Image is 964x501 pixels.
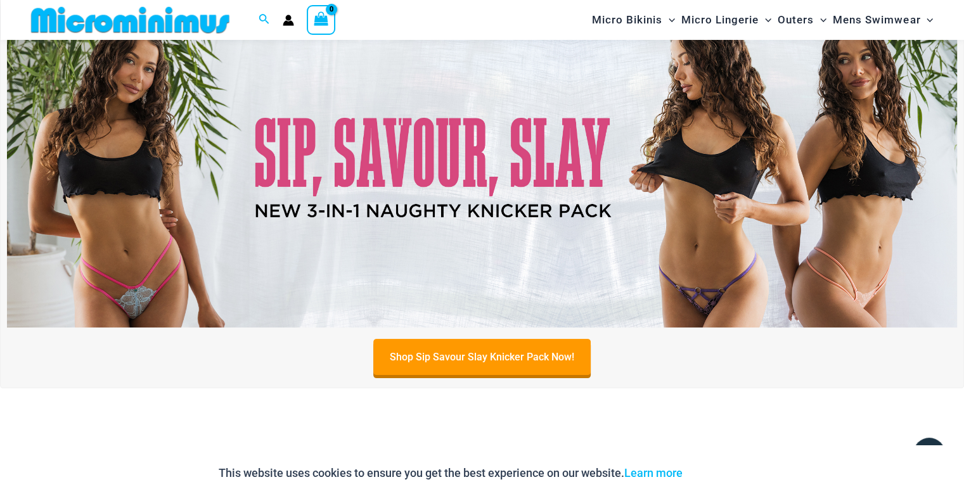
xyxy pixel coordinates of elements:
span: Outers [778,4,814,36]
a: View Shopping Cart, empty [307,5,336,34]
span: Menu Toggle [662,4,675,36]
a: Micro LingerieMenu ToggleMenu Toggle [678,4,774,36]
a: Learn more [624,466,683,479]
span: Menu Toggle [920,4,933,36]
a: Account icon link [283,15,294,26]
a: Mens SwimwearMenu ToggleMenu Toggle [830,4,936,36]
a: OutersMenu ToggleMenu Toggle [774,4,830,36]
a: Micro BikinisMenu ToggleMenu Toggle [589,4,678,36]
nav: Site Navigation [587,2,939,38]
p: This website uses cookies to ensure you get the best experience on our website. [219,464,683,483]
span: Micro Bikinis [592,4,662,36]
span: Menu Toggle [759,4,771,36]
span: Menu Toggle [814,4,826,36]
a: Search icon link [259,12,270,28]
button: Accept [692,458,746,488]
img: Sip Savour Slay Knicker Pack [7,5,957,327]
a: Shop Sip Savour Slay Knicker Pack Now! [373,339,591,375]
img: MM SHOP LOGO FLAT [26,6,235,34]
span: Mens Swimwear [833,4,920,36]
span: Micro Lingerie [681,4,759,36]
